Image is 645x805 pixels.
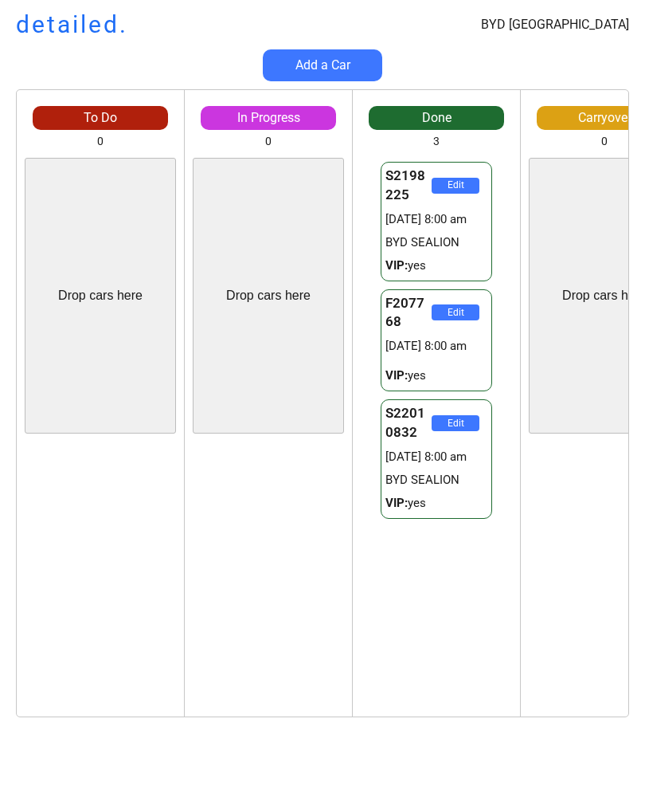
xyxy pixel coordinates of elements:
div: Drop cars here [58,287,143,304]
div: BYD [GEOGRAPHIC_DATA] [481,16,629,33]
strong: VIP: [385,496,408,510]
div: yes [385,257,487,274]
div: yes [385,495,487,512]
div: F207768 [385,294,432,332]
div: 0 [265,134,272,150]
strong: VIP: [385,368,408,383]
div: To Do [33,109,168,127]
button: Add a Car [263,49,382,81]
button: Edit [432,178,479,194]
div: yes [385,367,487,384]
div: Done [369,109,504,127]
div: BYD SEALION [385,234,487,251]
strong: VIP: [385,258,408,273]
button: Edit [432,304,479,320]
div: 0 [601,134,608,150]
div: 3 [433,134,440,150]
div: Drop cars here [226,287,311,304]
div: [DATE] 8:00 am [385,338,487,355]
h1: detailed. [16,8,128,41]
div: In Progress [201,109,336,127]
div: [DATE] 8:00 am [385,449,487,465]
div: S22010832 [385,404,432,442]
div: 0 [97,134,104,150]
div: S2198225 [385,167,432,205]
div: [DATE] 8:00 am [385,211,487,228]
div: BYD SEALION [385,472,487,489]
button: Edit [432,415,479,431]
